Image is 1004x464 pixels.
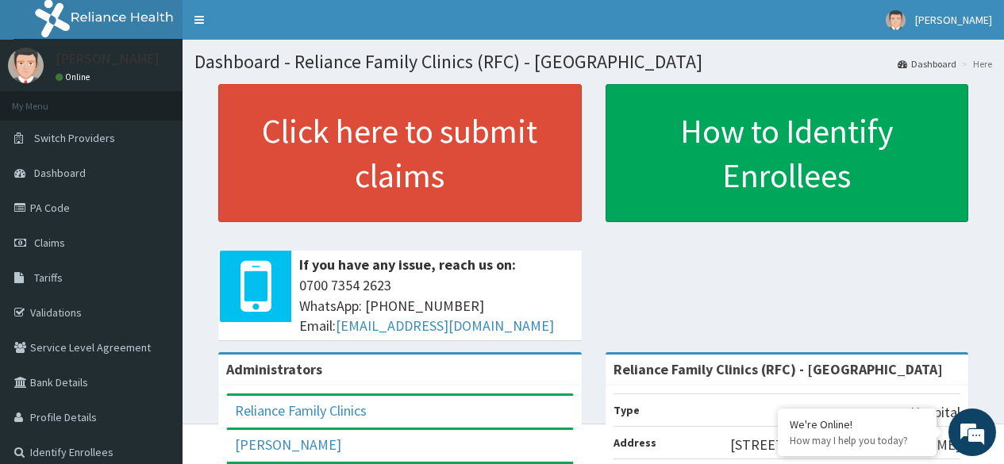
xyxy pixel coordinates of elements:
[790,417,925,431] div: We're Online!
[235,401,367,420] a: Reliance Family Clinics
[8,48,44,83] img: User Image
[730,435,960,455] p: [STREET_ADDRESS][PERSON_NAME]
[34,166,86,180] span: Dashboard
[299,255,516,274] b: If you have any issue, reach us on:
[194,52,992,72] h1: Dashboard - Reliance Family Clinics (RFC) - [GEOGRAPHIC_DATA]
[56,71,94,82] a: Online
[34,236,65,250] span: Claims
[606,84,969,222] a: How to Identify Enrollees
[56,52,160,66] p: [PERSON_NAME]
[790,434,925,447] p: How may I help you today?
[336,316,554,335] a: [EMAIL_ADDRESS][DOMAIN_NAME]
[299,275,574,336] span: 0700 7354 2623 WhatsApp: [PHONE_NUMBER] Email:
[226,360,322,378] b: Administrators
[886,10,906,30] img: User Image
[614,360,943,378] strong: Reliance Family Clinics (RFC) - [GEOGRAPHIC_DATA]
[915,13,992,27] span: [PERSON_NAME]
[898,57,956,71] a: Dashboard
[218,84,582,222] a: Click here to submit claims
[34,270,63,285] span: Tariffs
[910,402,960,423] p: Hospital
[614,403,640,417] b: Type
[958,57,992,71] li: Here
[614,435,656,450] b: Address
[235,435,341,454] a: [PERSON_NAME]
[34,131,115,145] span: Switch Providers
